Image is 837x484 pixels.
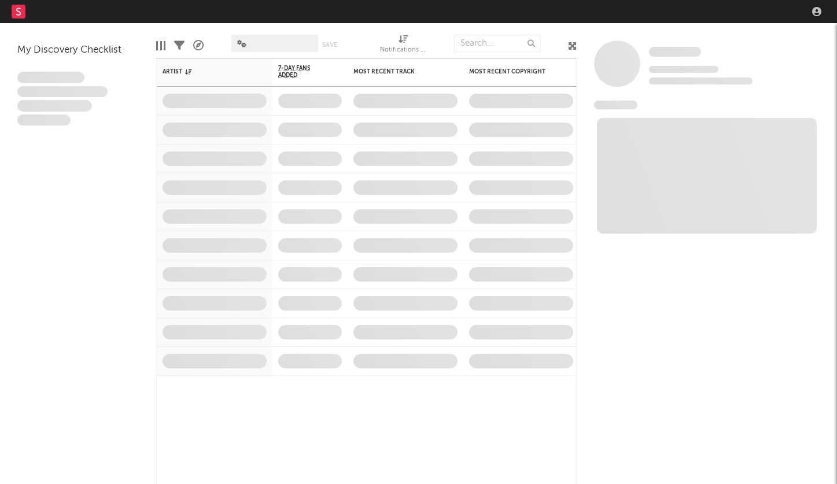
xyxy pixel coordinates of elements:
[163,68,249,75] div: Artist
[380,29,426,62] div: Notifications (Artist)
[649,47,701,57] span: Some Artist
[193,29,204,62] div: A&R Pipeline
[353,68,440,75] div: Most Recent Track
[649,77,753,84] span: 0 fans last week
[649,66,718,73] span: Tracking Since: [DATE]
[17,86,108,98] span: Integer aliquet in purus et
[156,29,165,62] div: Edit Columns
[594,101,637,109] span: News Feed
[278,65,325,79] span: 7-Day Fans Added
[454,35,541,52] input: Search...
[322,42,337,48] button: Save
[380,43,426,57] div: Notifications (Artist)
[17,100,92,112] span: Praesent ac interdum
[469,68,556,75] div: Most Recent Copyright
[649,46,701,58] a: Some Artist
[174,29,185,62] div: Filters
[17,114,71,126] span: Aliquam viverra
[17,43,139,57] div: My Discovery Checklist
[17,72,84,83] span: Lorem ipsum dolor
